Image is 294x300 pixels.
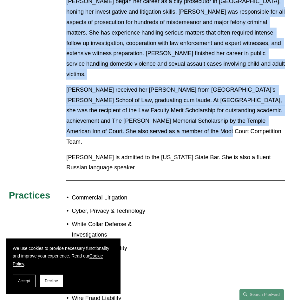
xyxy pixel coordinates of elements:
[66,85,285,147] p: [PERSON_NAME] received her [PERSON_NAME] from [GEOGRAPHIC_DATA]’s [PERSON_NAME] School of Law, gr...
[239,289,284,300] a: Search this site
[18,279,30,283] span: Accept
[72,192,147,203] p: Commercial Litigation
[45,279,58,283] span: Decline
[13,245,114,268] p: We use cookies to provide necessary functionality and improve your experience. Read our .
[40,275,63,287] button: Decline
[9,190,50,200] span: Practices
[13,254,103,266] a: Cookie Policy
[6,238,121,294] section: Cookie banner
[13,275,36,287] button: Accept
[72,206,147,216] p: Cyber, Privacy & Technology
[72,219,147,240] p: White Collar Defense & Investigations
[66,152,285,173] p: [PERSON_NAME] is admitted to the [US_STATE] State Bar. She is also a fluent Russian language spea...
